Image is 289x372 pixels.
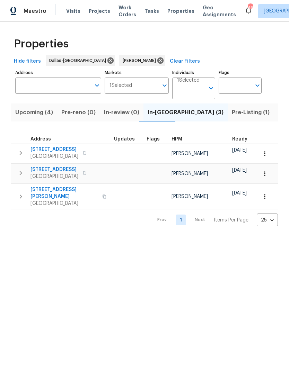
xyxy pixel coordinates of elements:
span: Clear Filters [170,57,200,66]
span: Geo Assignments [203,4,236,18]
label: Flags [219,71,262,75]
label: Address [15,71,101,75]
span: [STREET_ADDRESS] [30,146,78,153]
span: [PERSON_NAME] [172,151,208,156]
label: Markets [105,71,169,75]
span: Dallas-[GEOGRAPHIC_DATA] [49,57,109,64]
div: 25 [257,211,278,229]
span: [PERSON_NAME] [172,194,208,199]
button: Open [92,81,102,90]
span: [DATE] [232,191,247,196]
span: [PERSON_NAME] [172,171,208,176]
a: Goto page 1 [176,215,186,225]
span: Pre-Listing (1) [232,108,270,117]
p: Items Per Page [214,217,248,224]
span: Upcoming (4) [15,108,53,117]
span: Properties [167,8,194,15]
span: Visits [66,8,80,15]
button: Open [160,81,169,90]
div: 46 [248,4,253,11]
span: [GEOGRAPHIC_DATA] [30,173,78,180]
span: [DATE] [232,168,247,173]
span: Tasks [144,9,159,13]
span: Pre-reno (0) [61,108,96,117]
div: Earliest renovation start date (first business day after COE or Checkout) [232,137,254,142]
span: [STREET_ADDRESS] [30,166,78,173]
span: Ready [232,137,247,142]
span: [STREET_ADDRESS][PERSON_NAME] [30,186,98,200]
button: Open [253,81,262,90]
div: Dallas-[GEOGRAPHIC_DATA] [46,55,115,66]
span: In-review (0) [104,108,139,117]
span: [DATE] [232,148,247,153]
span: Properties [14,40,69,47]
span: Updates [114,137,135,142]
span: [PERSON_NAME] [123,57,159,64]
span: [GEOGRAPHIC_DATA] [30,200,98,207]
span: 1 Selected [110,83,132,89]
label: Individuals [172,71,215,75]
button: Hide filters [11,55,44,68]
span: Work Orders [119,4,136,18]
nav: Pagination Navigation [151,214,278,226]
span: Projects [89,8,110,15]
span: Address [30,137,51,142]
span: [GEOGRAPHIC_DATA] [30,153,78,160]
span: 1 Selected [177,78,200,83]
span: HPM [172,137,182,142]
span: Flags [147,137,160,142]
button: Open [206,83,216,93]
span: In-[GEOGRAPHIC_DATA] (3) [148,108,224,117]
span: Maestro [24,8,46,15]
span: Hide filters [14,57,41,66]
button: Clear Filters [167,55,203,68]
div: [PERSON_NAME] [119,55,165,66]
